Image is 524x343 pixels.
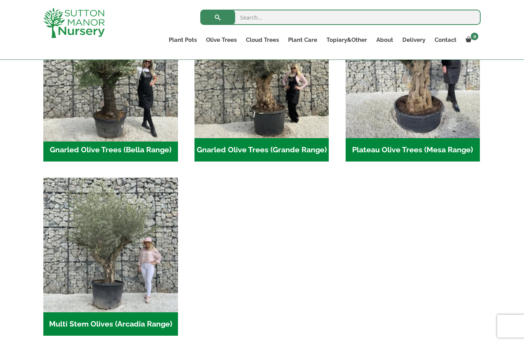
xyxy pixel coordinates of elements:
a: Topiary&Other [322,35,372,45]
a: About [372,35,398,45]
h2: Gnarled Olive Trees (Grande Range) [194,138,329,162]
img: Multi Stem Olives (Arcadia Range) [43,178,178,312]
h2: Plateau Olive Trees (Mesa Range) [346,138,480,162]
a: Cloud Trees [241,35,283,45]
a: 0 [461,35,481,45]
h2: Gnarled Olive Trees (Bella Range) [43,138,178,162]
a: Plant Pots [164,35,201,45]
h2: Multi Stem Olives (Arcadia Range) [43,312,178,336]
a: Plant Care [283,35,322,45]
a: Visit product category Gnarled Olive Trees (Grande Range) [194,3,329,162]
a: Contact [430,35,461,45]
a: Visit product category Gnarled Olive Trees (Bella Range) [43,3,178,162]
span: 0 [471,33,478,40]
img: logo [43,8,105,38]
a: Visit product category Multi Stem Olives (Arcadia Range) [43,178,178,336]
input: Search... [200,10,481,25]
a: Delivery [398,35,430,45]
img: Plateau Olive Trees (Mesa Range) [346,3,480,138]
img: Gnarled Olive Trees (Grande Range) [194,3,329,138]
a: Visit product category Plateau Olive Trees (Mesa Range) [346,3,480,162]
a: Olive Trees [201,35,241,45]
